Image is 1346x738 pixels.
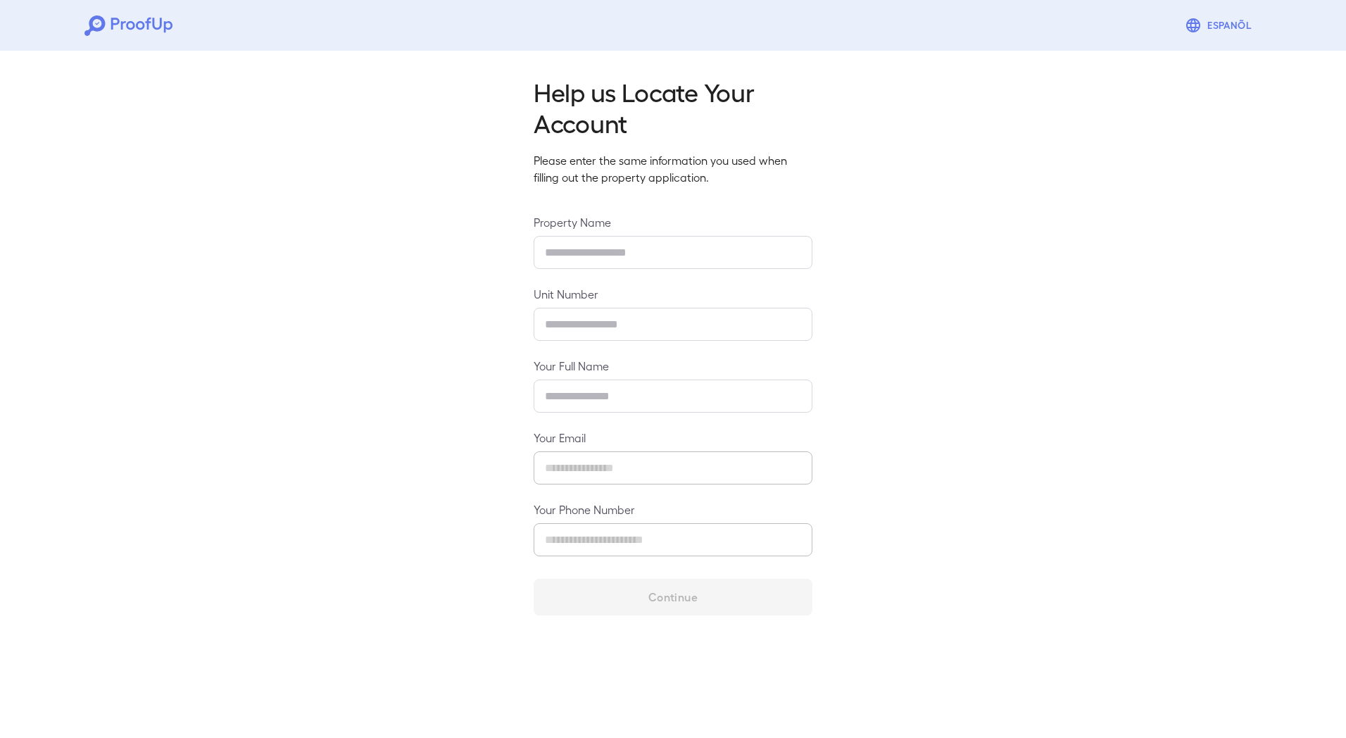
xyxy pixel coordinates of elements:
h2: Help us Locate Your Account [534,76,812,138]
label: Your Phone Number [534,501,812,518]
label: Unit Number [534,286,812,302]
label: Your Email [534,430,812,446]
label: Your Full Name [534,358,812,374]
p: Please enter the same information you used when filling out the property application. [534,152,812,186]
button: Espanõl [1179,11,1262,39]
label: Property Name [534,214,812,230]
